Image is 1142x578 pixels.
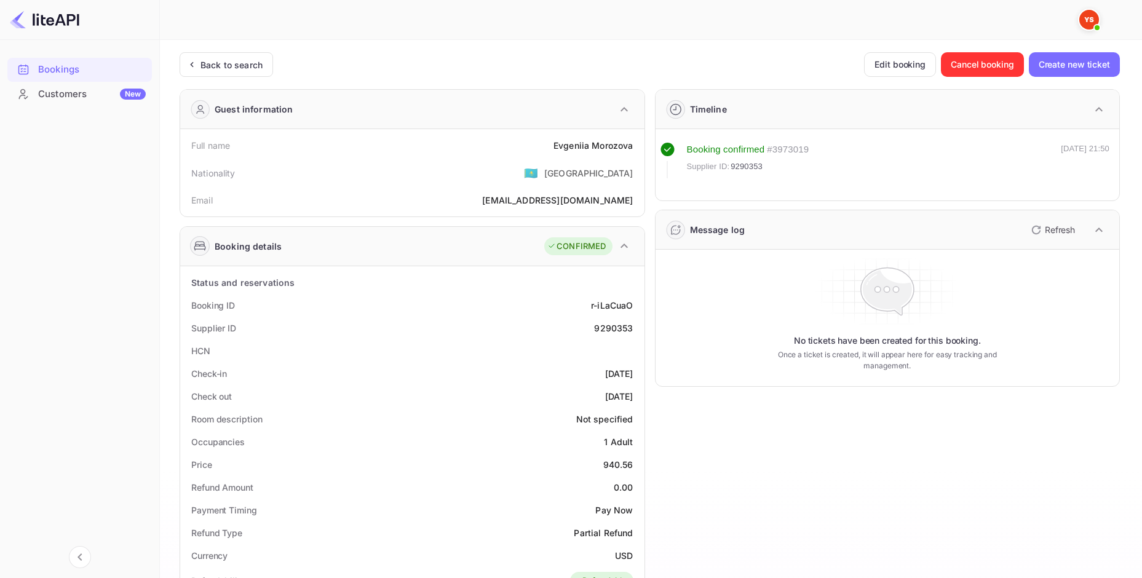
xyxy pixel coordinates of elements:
button: Create new ticket [1029,52,1120,77]
button: Cancel booking [941,52,1024,77]
div: Evgeniia Morozova [553,139,633,152]
span: 9290353 [731,160,763,173]
div: CustomersNew [7,82,152,106]
div: 0.00 [614,481,633,494]
p: Refresh [1045,223,1075,236]
img: Yandex Support [1079,10,1099,30]
div: Bookings [7,58,152,82]
div: Currency [191,549,228,562]
div: 940.56 [603,458,633,471]
div: Payment Timing [191,504,257,517]
p: Once a ticket is created, it will appear here for easy tracking and management. [763,349,1012,371]
div: Booking details [215,240,282,253]
div: Check out [191,390,232,403]
div: Supplier ID [191,322,236,335]
div: Email [191,194,213,207]
button: Collapse navigation [69,546,91,568]
div: Refund Amount [191,481,253,494]
div: Booking ID [191,299,235,312]
div: Guest information [215,103,293,116]
div: Room description [191,413,262,426]
div: New [120,89,146,100]
div: CONFIRMED [547,240,606,253]
div: Nationality [191,167,236,180]
div: Refund Type [191,526,242,539]
span: United States [524,162,538,184]
button: Edit booking [864,52,936,77]
div: [DATE] [605,367,633,380]
p: No tickets have been created for this booking. [794,335,981,347]
span: Supplier ID: [687,160,730,173]
div: 9290353 [594,322,633,335]
div: [GEOGRAPHIC_DATA] [544,167,633,180]
div: Customers [38,87,146,101]
div: Check-in [191,367,227,380]
a: Bookings [7,58,152,81]
div: Status and reservations [191,276,295,289]
button: Refresh [1024,220,1080,240]
img: LiteAPI logo [10,10,79,30]
div: [EMAIL_ADDRESS][DOMAIN_NAME] [482,194,633,207]
div: 1 Adult [604,435,633,448]
div: Message log [690,223,745,236]
div: # 3973019 [767,143,809,157]
div: Back to search [200,58,263,71]
div: [DATE] 21:50 [1061,143,1109,178]
div: Booking confirmed [687,143,765,157]
div: USD [615,549,633,562]
a: CustomersNew [7,82,152,105]
div: Not specified [576,413,633,426]
div: r-iLaCuaO [591,299,633,312]
div: Price [191,458,212,471]
div: Bookings [38,63,146,77]
div: Pay Now [595,504,633,517]
div: Partial Refund [574,526,633,539]
div: HCN [191,344,210,357]
div: Timeline [690,103,727,116]
div: Full name [191,139,230,152]
div: Occupancies [191,435,245,448]
div: [DATE] [605,390,633,403]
